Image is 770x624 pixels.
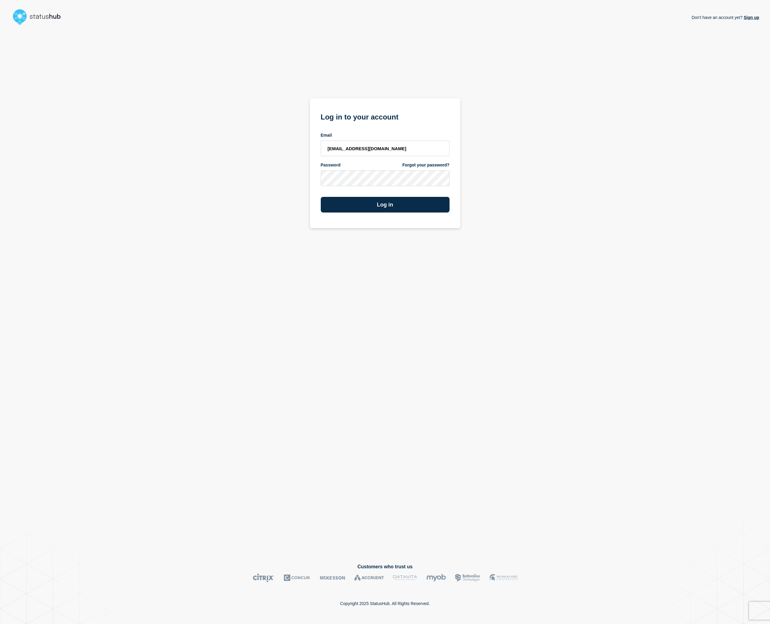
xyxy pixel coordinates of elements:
[321,162,341,168] span: Password
[320,573,345,582] img: McKesson logo
[284,573,311,582] img: Concur logo
[340,601,430,606] p: Copyright 2025 StatusHub. All Rights Reserved.
[402,162,449,168] a: Forgot your password?
[321,111,450,122] h1: Log in to your account
[426,573,446,582] img: myob logo
[321,170,450,186] input: password input
[321,197,450,213] button: Log in
[354,573,384,582] img: Accruent logo
[455,573,481,582] img: Bottomline logo
[691,10,759,25] p: Don't have an account yet?
[321,132,332,138] span: Email
[11,564,759,570] h2: Customers who trust us
[253,573,275,582] img: Citrix logo
[743,15,759,20] a: Sign up
[393,573,417,582] img: DataVita logo
[321,141,450,156] input: email input
[11,7,68,26] img: StatusHub logo
[490,573,518,582] img: MSU logo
